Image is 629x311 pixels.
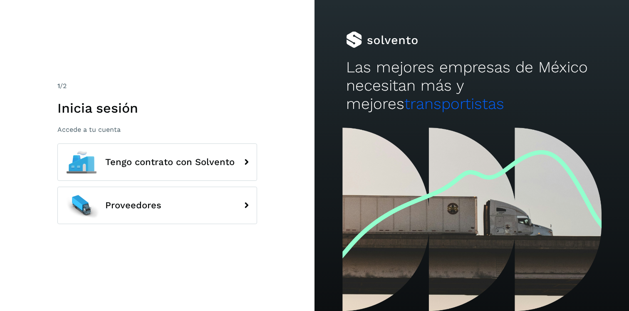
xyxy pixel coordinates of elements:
[57,143,257,181] button: Tengo contrato con Solvento
[57,82,60,90] span: 1
[105,157,235,167] span: Tengo contrato con Solvento
[57,126,257,133] p: Accede a tu cuenta
[346,58,598,114] h2: Las mejores empresas de México necesitan más y mejores
[105,200,161,210] span: Proveedores
[404,95,504,113] span: transportistas
[57,100,257,116] h1: Inicia sesión
[57,187,257,224] button: Proveedores
[57,81,257,91] div: /2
